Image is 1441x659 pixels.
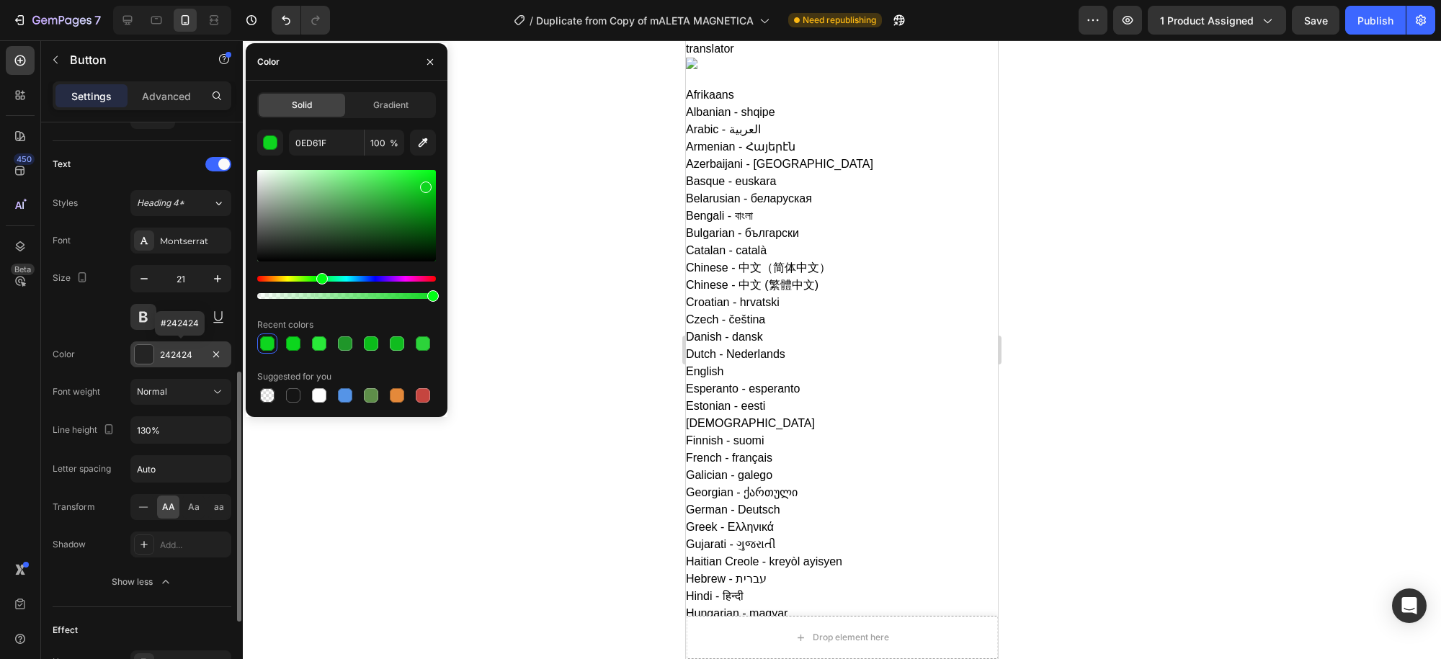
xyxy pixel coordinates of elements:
[257,55,280,68] div: Color
[292,99,312,112] span: Solid
[162,501,175,514] span: AA
[53,158,71,171] div: Text
[188,501,200,514] span: Aa
[536,13,754,28] span: Duplicate from Copy of mALETA MAGNETICA
[1160,13,1254,28] span: 1 product assigned
[257,370,331,383] div: Suggested for you
[289,130,364,156] input: Eg: FFFFFF
[53,421,117,440] div: Line height
[131,417,231,443] input: Auto
[160,349,202,362] div: 242424
[53,624,78,637] div: Effect
[6,6,107,35] button: 7
[112,575,173,589] div: Show less
[160,539,228,552] div: Add...
[1357,13,1393,28] div: Publish
[53,234,71,247] div: Font
[11,264,35,275] div: Beta
[53,462,111,475] div: Letter spacing
[53,538,86,551] div: Shadow
[1345,6,1406,35] button: Publish
[390,137,398,150] span: %
[53,269,91,288] div: Size
[94,12,101,29] p: 7
[1292,6,1339,35] button: Save
[137,386,167,397] span: Normal
[137,197,184,210] span: Heading 4*
[373,99,409,112] span: Gradient
[53,569,231,595] button: Show less
[686,40,998,659] iframe: Design area
[131,456,231,482] input: Auto
[53,197,78,210] div: Styles
[14,153,35,165] div: 450
[53,348,75,361] div: Color
[214,501,224,514] span: aa
[53,385,100,398] div: Font weight
[130,379,231,405] button: Normal
[130,190,231,216] button: Heading 4*
[257,318,313,331] div: Recent colors
[53,501,95,514] div: Transform
[71,89,112,104] p: Settings
[160,235,228,248] div: Montserrat
[257,276,436,282] div: Hue
[530,13,533,28] span: /
[70,51,192,68] p: Button
[1304,14,1328,27] span: Save
[803,14,876,27] span: Need republishing
[1392,588,1427,623] div: Open Intercom Messenger
[1148,6,1286,35] button: 1 product assigned
[272,6,330,35] div: Undo/Redo
[142,89,191,104] p: Advanced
